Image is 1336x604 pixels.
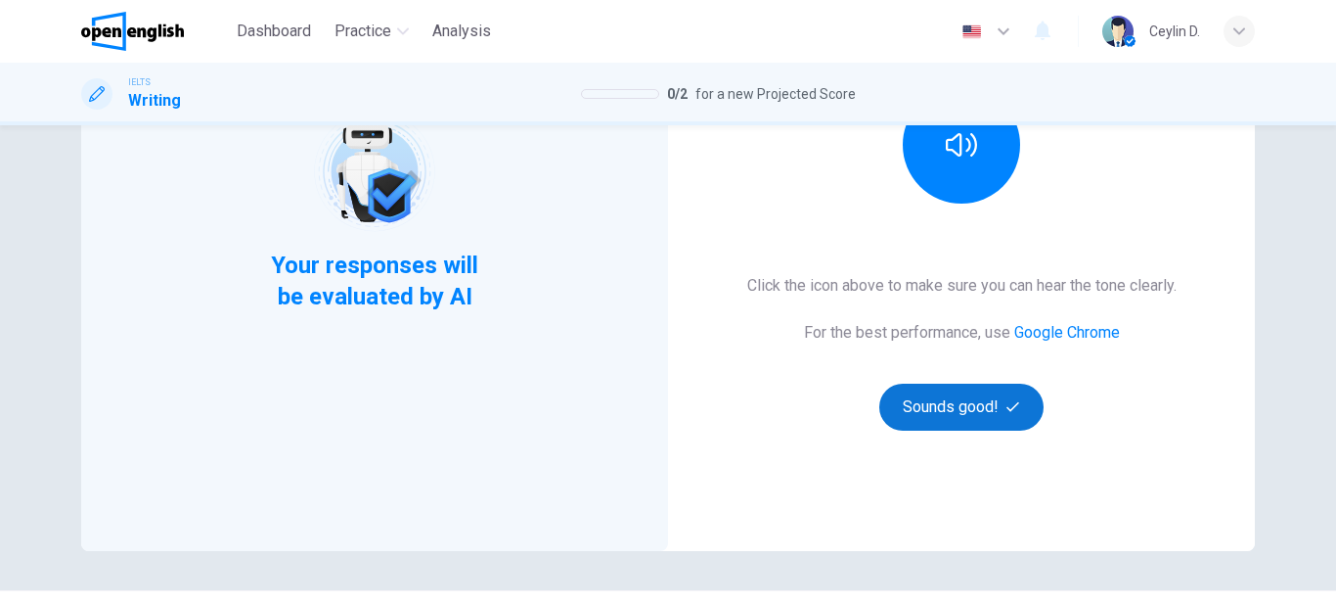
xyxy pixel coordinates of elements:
[256,250,494,312] span: Your responses will be evaluated by AI
[747,274,1177,298] h6: Click the icon above to make sure you can hear the tone clearly.
[667,82,688,106] span: 0 / 2
[879,384,1044,431] button: Sounds good!
[327,14,417,49] button: Practice
[804,321,1120,345] h6: For the best performance, use
[81,12,229,51] a: OpenEnglish logo
[334,20,391,43] span: Practice
[1014,323,1120,342] a: Google Chrome
[959,24,984,39] img: en
[81,12,184,51] img: OpenEnglish logo
[229,14,319,49] button: Dashboard
[312,110,436,234] img: robot icon
[128,75,151,89] span: IELTS
[1149,20,1200,43] div: Ceylin D.
[128,89,181,113] h1: Writing
[1102,16,1134,47] img: Profile picture
[237,20,311,43] span: Dashboard
[424,14,499,49] button: Analysis
[695,82,856,106] span: for a new Projected Score
[432,20,491,43] span: Analysis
